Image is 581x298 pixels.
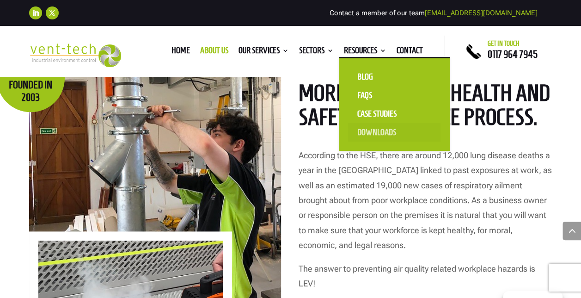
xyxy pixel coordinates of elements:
a: FAQS [348,86,440,105]
a: Follow on X [46,6,59,19]
a: About us [200,47,228,57]
a: Contact [397,47,423,57]
a: Downloads [348,123,440,142]
a: Home [171,47,190,57]
a: Blog [348,68,440,86]
a: Sectors [299,47,334,57]
a: Follow on LinkedIn [29,6,42,19]
img: 2023-09-27T08_35_16.549ZVENT-TECH---Clear-background [29,43,121,67]
a: 0117 964 7945 [488,49,538,60]
h2: dust and fume extraction is more than just a health and safety compliance process. [298,56,552,134]
a: Resources [344,47,386,57]
p: According to the HSE, there are around 12,000 lung disease deaths a year in the [GEOGRAPHIC_DATA]... [298,148,552,261]
p: The answer to preventing air quality related workplace hazards is LEV! [298,261,552,292]
span: Contact a member of our team [330,9,538,17]
a: [EMAIL_ADDRESS][DOMAIN_NAME] [425,9,538,17]
a: Our Services [239,47,289,57]
a: Case Studies [348,105,440,123]
span: Get in touch [488,40,520,47]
